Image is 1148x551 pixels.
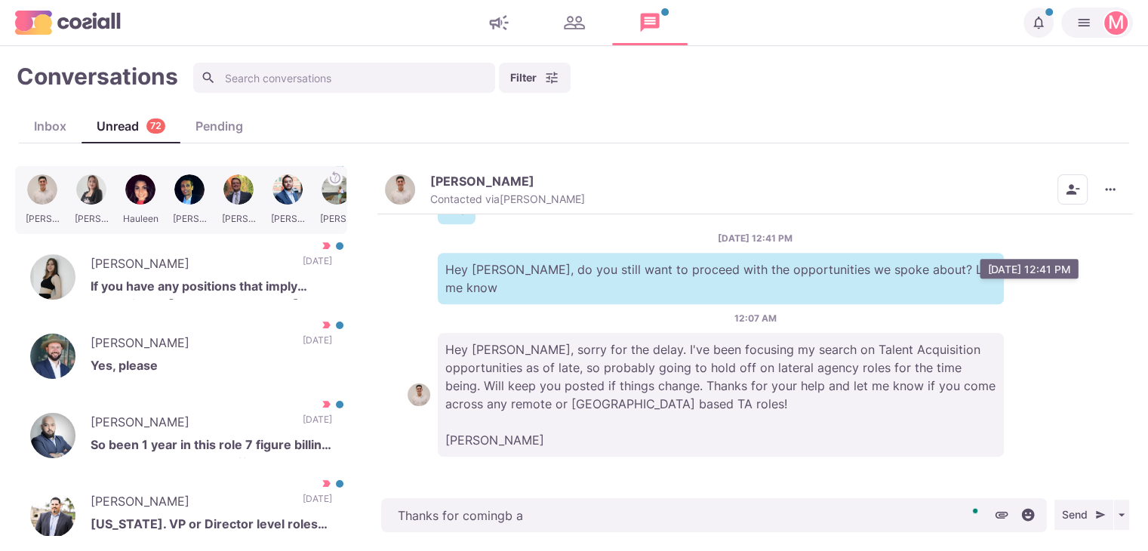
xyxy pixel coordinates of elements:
[91,277,332,300] p: If you have any positions that imply relocation to [GEOGRAPHIC_DATA] and on-site work as a Recrui...
[91,334,288,356] p: [PERSON_NAME]
[180,117,258,135] div: Pending
[303,334,332,356] p: [DATE]
[30,334,75,379] img: Victor Levin
[1017,503,1039,526] button: Select emoji
[91,356,332,379] p: Yes, please
[1023,8,1054,38] button: Notifications
[19,117,82,135] div: Inbox
[91,436,332,458] p: So been 1 year in this role 7 figure billing revenue Do let me know if any leadership roles comes...
[82,117,180,135] div: Unread
[430,192,585,206] p: Contacted via [PERSON_NAME]
[303,254,332,277] p: [DATE]
[385,174,415,205] img: Alex Belgrade
[438,253,1004,304] p: Hey [PERSON_NAME], do you still want to proceed with the opportunities we spoke about? Let me know
[91,413,288,436] p: [PERSON_NAME]
[1054,500,1113,530] button: Send
[15,11,121,34] img: logo
[30,413,75,458] img: Shrey Sharma
[1057,174,1088,205] button: Remove from contacts
[1108,14,1125,32] div: Martin
[30,492,75,537] img: John Madrigal
[150,119,162,134] p: 72
[734,312,777,325] p: 12:07 AM
[30,254,75,300] img: Sophia Aksenova
[303,413,332,436] p: [DATE]
[408,383,430,406] img: Alex Belgrade
[193,63,495,93] input: Search conversations
[303,492,332,515] p: [DATE]
[381,498,1047,532] textarea: To enrich screen reader interactions, please activate Accessibility in Grammarly extension settings
[990,503,1013,526] button: Attach files
[385,174,585,206] button: Alex Belgrade[PERSON_NAME]Contacted via[PERSON_NAME]
[718,232,793,245] p: [DATE] 12:41 PM
[1095,174,1125,205] button: More menu
[91,492,288,515] p: [PERSON_NAME]
[499,63,571,93] button: Filter
[91,254,288,277] p: [PERSON_NAME]
[91,515,332,537] p: [US_STATE]. VP or Director level roles working remotely. $200k+ in comp.
[17,63,178,90] h1: Conversations
[1061,8,1133,38] button: Martin
[438,333,1004,457] p: Hey [PERSON_NAME], sorry for the delay. I've been focusing my search on Talent Acquisition opport...
[430,174,534,189] p: [PERSON_NAME]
